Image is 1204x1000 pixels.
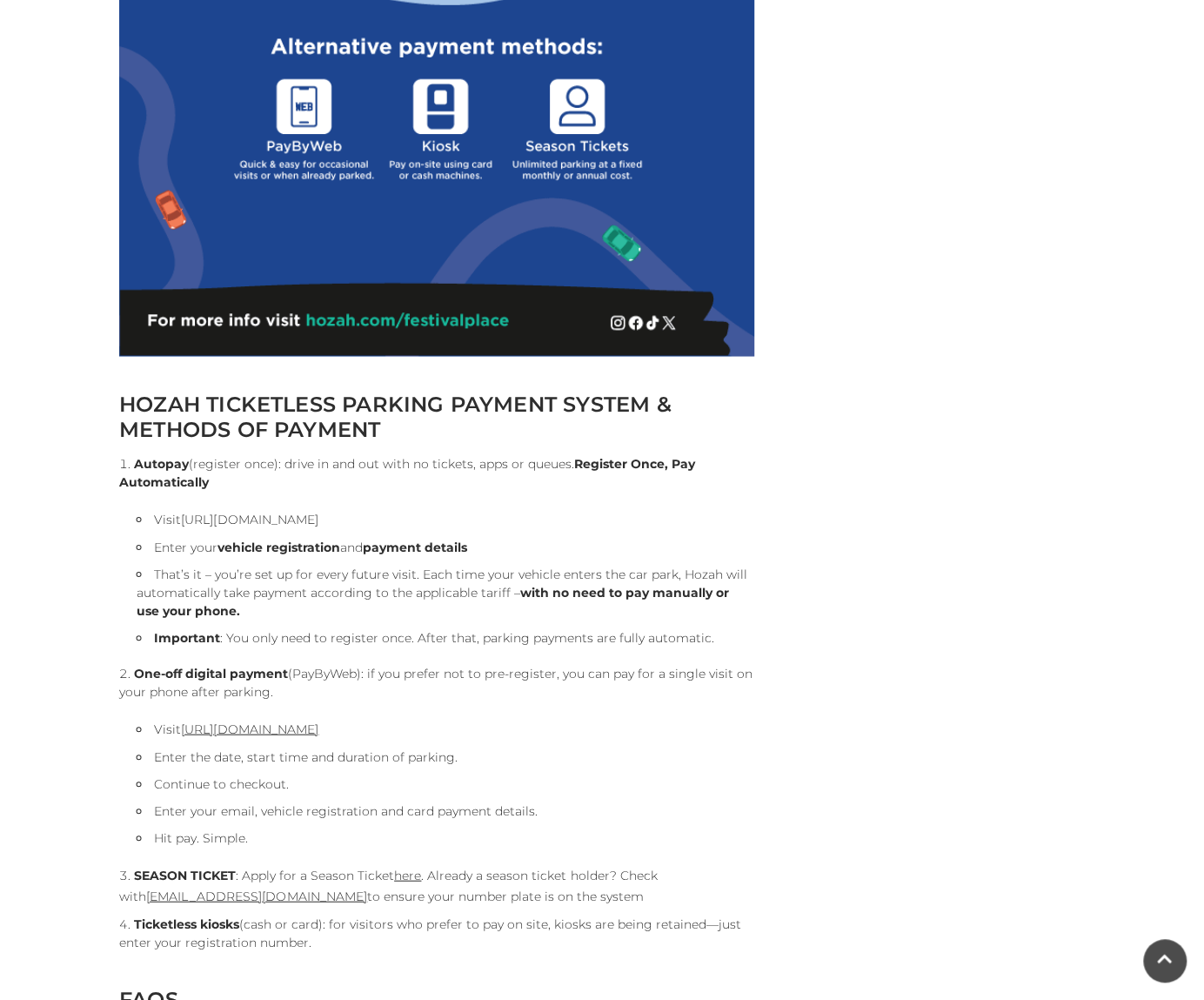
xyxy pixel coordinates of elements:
[119,664,754,847] li: (PayByWeb): if you prefer not to pre-register, you can pay for a single visit on your phone after...
[119,454,754,647] li: (register once): drive in and out with no tickets, apps or queues.
[137,829,754,847] li: Hit pay. Simple.
[137,538,754,556] li: Enter your and
[134,867,236,883] strong: SEASON TICKET
[134,455,189,471] strong: Autopay
[137,565,754,620] li: That’s it – you’re set up for every future visit. Each time your vehicle enters the car park, Hoz...
[137,802,754,820] li: Enter your email, vehicle registration and card payment details.
[137,718,754,739] li: Visit
[363,539,467,554] strong: payment details
[181,721,318,736] a: [URL][DOMAIN_NAME]
[181,511,318,527] a: [URL][DOMAIN_NAME]
[137,775,754,793] li: Continue to checkout.
[119,864,754,906] li: : Apply for a Season Ticket . Already a season ticket holder? Check with to ensure your number pl...
[154,629,220,645] strong: Important
[146,888,367,903] a: [EMAIL_ADDRESS][DOMAIN_NAME]
[217,539,340,554] strong: vehicle registration
[119,915,754,951] li: (cash or card): for visitors who prefer to pay on site, kiosks are being retained—just enter your...
[137,628,754,647] li: : You only need to register once. After that, parking payments are fully automatic.
[134,665,288,681] strong: One-off digital payment
[119,391,754,441] h2: HOZAH TICKETLESS PARKING PAYMENT SYSTEM & METHODS OF PAYMENT
[137,508,754,529] li: Visit
[137,748,754,766] li: Enter the date, start time and duration of parking.
[394,867,421,883] a: here
[134,916,239,931] strong: Ticketless kiosks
